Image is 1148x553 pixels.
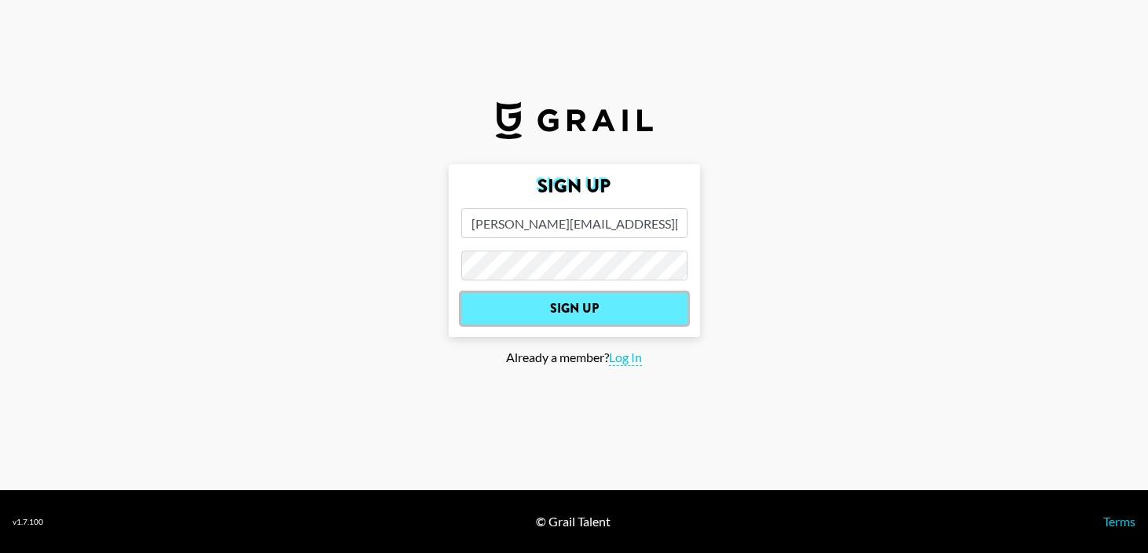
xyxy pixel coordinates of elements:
[609,350,642,366] span: Log In
[461,177,688,196] h2: Sign Up
[461,293,688,324] input: Sign Up
[536,514,611,529] div: © Grail Talent
[13,517,43,527] div: v 1.7.100
[13,350,1135,366] div: Already a member?
[496,101,653,139] img: Grail Talent Logo
[461,208,688,238] input: Email
[1103,514,1135,529] a: Terms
